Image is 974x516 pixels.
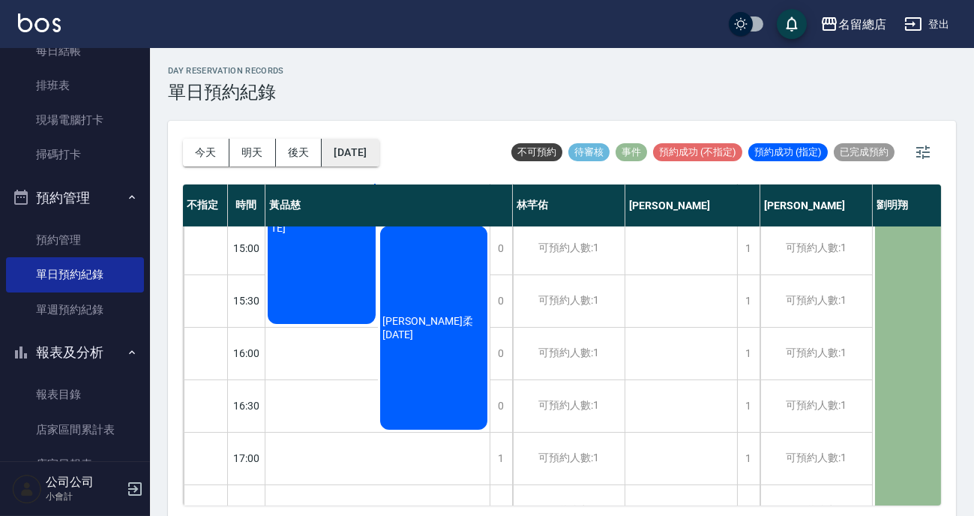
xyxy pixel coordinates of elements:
div: 可預約人數:1 [760,275,872,327]
div: 16:30 [228,379,265,432]
div: 不指定 [183,184,228,226]
button: 後天 [276,139,322,166]
a: 現場電腦打卡 [6,103,144,137]
div: 0 [490,328,512,379]
span: 不可預約 [511,145,562,159]
button: 明天 [229,139,276,166]
a: 單週預約紀錄 [6,292,144,327]
h2: day Reservation records [168,66,284,76]
a: 報表目錄 [6,377,144,412]
span: 預約成功 (不指定) [653,145,742,159]
div: 1 [737,328,760,379]
span: 已完成預約 [834,145,895,159]
div: 0 [490,223,512,274]
div: 0 [490,380,512,432]
a: 排班表 [6,68,144,103]
button: save [777,9,807,39]
div: 1 [490,433,512,484]
a: 預約管理 [6,223,144,257]
div: [PERSON_NAME] [625,184,760,226]
button: 登出 [898,10,956,38]
button: [DATE] [322,139,379,166]
a: 掃碼打卡 [6,137,144,172]
a: 店家日報表 [6,447,144,481]
div: 可預約人數:1 [760,223,872,274]
img: Person [12,474,42,504]
a: 每日結帳 [6,34,144,68]
a: 單日預約紀錄 [6,257,144,292]
div: 15:00 [228,222,265,274]
div: 可預約人數:1 [513,328,625,379]
div: 可預約人數:1 [760,433,872,484]
p: 小會計 [46,490,122,503]
button: 報表及分析 [6,333,144,372]
img: Logo [18,13,61,32]
span: 事件 [616,145,647,159]
div: 可預約人數:1 [513,433,625,484]
span: 預約成功 (指定) [748,145,828,159]
span: [PERSON_NAME]柔 [DATE] [380,315,488,340]
div: 時間 [228,184,265,226]
div: 可預約人數:1 [760,328,872,379]
div: 1 [737,433,760,484]
div: 名留總店 [838,15,886,34]
div: 可預約人數:1 [760,380,872,432]
h5: 公司公司 [46,475,122,490]
div: 可預約人數:1 [513,223,625,274]
div: 1 [737,380,760,432]
div: 可預約人數:1 [513,380,625,432]
div: 16:00 [228,327,265,379]
button: 名留總店 [814,9,892,40]
button: 預約管理 [6,178,144,217]
div: 1 [737,275,760,327]
div: 黃品慈 [265,184,513,226]
div: 林芊佑 [513,184,625,226]
span: 待審核 [568,145,610,159]
div: 15:30 [228,274,265,327]
h3: 單日預約紀錄 [168,82,284,103]
div: 17:00 [228,432,265,484]
div: 可預約人數:1 [513,275,625,327]
a: 店家區間累計表 [6,412,144,447]
button: 今天 [183,139,229,166]
div: 0 [490,275,512,327]
div: 1 [737,223,760,274]
div: [PERSON_NAME] [760,184,873,226]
